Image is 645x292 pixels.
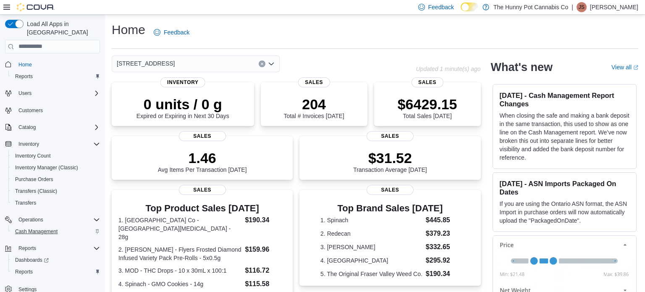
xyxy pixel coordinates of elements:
a: Transfers (Classic) [12,186,60,196]
h3: Top Product Sales [DATE] [118,203,286,213]
span: Purchase Orders [15,176,53,183]
dt: 2. Redecan [320,229,422,238]
dt: 5. The Original Fraser Valley Weed Co. [320,270,422,278]
button: Catalog [15,122,39,132]
button: Catalog [2,121,103,133]
p: 204 [283,96,344,113]
p: $6429.15 [398,96,457,113]
span: Purchase Orders [12,174,100,184]
p: Updated 1 minute(s) ago [416,66,480,72]
span: Reports [15,73,33,80]
p: When closing the safe and making a bank deposit in the same transaction, this used to show as one... [500,111,629,162]
button: Inventory Manager (Classic) [8,162,103,174]
a: View allExternal link [611,64,638,71]
span: Reports [12,71,100,82]
p: $31.52 [353,150,427,166]
span: JS [579,2,585,12]
dt: 1. [GEOGRAPHIC_DATA] Co - [GEOGRAPHIC_DATA][MEDICAL_DATA] - 28g [118,216,241,241]
a: Purchase Orders [12,174,57,184]
dd: $332.65 [426,242,460,252]
p: 0 units / 0 g [136,96,229,113]
span: Dark Mode [461,11,461,12]
h3: [DATE] - ASN Imports Packaged On Dates [500,179,629,196]
input: Dark Mode [461,3,478,11]
h2: What's new [491,61,553,74]
button: Transfers [8,197,103,209]
div: Jessica Steinmetz [577,2,587,12]
button: Home [2,58,103,71]
button: Open list of options [268,61,275,67]
span: Cash Management [12,226,100,237]
span: Customers [18,107,43,114]
p: If you are using the Ontario ASN format, the ASN Import in purchase orders will now automatically... [500,200,629,225]
dt: 1. Spinach [320,216,422,224]
span: Dashboards [12,255,100,265]
p: | [572,2,573,12]
p: [PERSON_NAME] [590,2,638,12]
span: Inventory Count [12,151,100,161]
button: Inventory [2,138,103,150]
button: Inventory [15,139,42,149]
span: Inventory [160,77,205,87]
button: Reports [8,71,103,82]
span: Feedback [428,3,454,11]
span: Sales [367,185,414,195]
button: Cash Management [8,226,103,237]
span: Transfers (Classic) [15,188,57,195]
a: Feedback [150,24,193,41]
h1: Home [112,21,145,38]
span: [STREET_ADDRESS] [117,58,175,68]
span: Catalog [18,124,36,131]
span: Operations [15,215,100,225]
span: Reports [12,267,100,277]
dt: 2. [PERSON_NAME] - Flyers Frosted Diamond Infused Variety Pack Pre-Rolls - 5x0.5g [118,245,241,262]
dd: $379.23 [426,229,460,239]
button: Reports [8,266,103,278]
span: Feedback [164,28,189,37]
button: Operations [2,214,103,226]
span: Home [18,61,32,68]
a: Dashboards [12,255,52,265]
dt: 4. [GEOGRAPHIC_DATA] [320,256,422,265]
button: Operations [15,215,47,225]
span: Reports [15,243,100,253]
button: Purchase Orders [8,174,103,185]
dd: $116.72 [245,266,286,276]
span: Sales [411,77,443,87]
p: The Hunny Pot Cannabis Co [493,2,568,12]
span: Transfers [15,200,36,206]
a: Cash Management [12,226,61,237]
div: Avg Items Per Transaction [DATE] [158,150,247,173]
span: Users [15,88,100,98]
span: Catalog [15,122,100,132]
span: Sales [298,77,330,87]
span: Users [18,90,31,97]
a: Dashboards [8,254,103,266]
button: Reports [2,242,103,254]
span: Load All Apps in [GEOGRAPHIC_DATA] [24,20,100,37]
a: Customers [15,105,46,116]
dd: $190.34 [245,215,286,225]
dd: $159.96 [245,245,286,255]
span: Reports [18,245,36,252]
dd: $445.85 [426,215,460,225]
dd: $190.34 [426,269,460,279]
dt: 4. Spinach - GMO Cookies - 14g [118,280,241,288]
h3: [DATE] - Cash Management Report Changes [500,91,629,108]
span: Inventory Manager (Classic) [12,163,100,173]
dt: 3. [PERSON_NAME] [320,243,422,251]
span: Home [15,59,100,70]
span: Transfers (Classic) [12,186,100,196]
span: Cash Management [15,228,58,235]
svg: External link [633,65,638,70]
h3: Top Brand Sales [DATE] [320,203,460,213]
a: Home [15,60,35,70]
dd: $295.92 [426,255,460,266]
a: Reports [12,267,36,277]
a: Inventory Manager (Classic) [12,163,81,173]
button: Users [15,88,35,98]
dd: $115.58 [245,279,286,289]
dt: 3. MOD - THC Drops - 10 x 30mL x 100:1 [118,266,241,275]
div: Total # Invoices [DATE] [283,96,344,119]
span: Transfers [12,198,100,208]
